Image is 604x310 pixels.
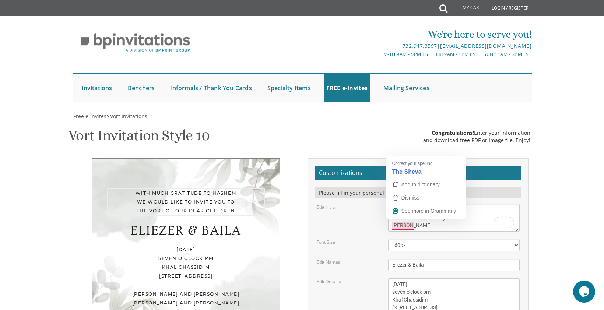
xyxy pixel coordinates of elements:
[266,74,313,102] a: Specialty Items
[107,290,265,307] div: [PERSON_NAME] and [PERSON_NAME] [PERSON_NAME] and [PERSON_NAME]
[403,42,437,49] a: 732.947.3597
[73,113,106,120] span: Free e-Invites
[107,224,265,237] div: Eliezer & Baila
[423,129,530,137] div: Enter your information
[317,278,341,285] label: Edit Details:
[317,204,336,210] label: Edit Intro:
[324,74,370,102] a: FREE e-Invites
[440,42,531,49] a: [EMAIL_ADDRESS][DOMAIN_NAME]
[73,27,199,58] img: BP Invitation Loft
[226,42,531,50] div: |
[109,113,147,120] a: Vort Invitations
[317,259,341,265] label: Edit Names:
[382,74,431,102] a: Mailing Services
[388,259,520,271] textarea: Eliezer & Baila
[68,127,209,149] h1: Vort Invitation Style 10
[110,113,147,120] span: Vort Invitations
[168,74,253,102] a: Informals / Thank You Cards
[315,187,521,198] div: Please fill in your personal information.
[432,129,474,136] span: Congratulations!
[226,27,531,42] div: We're here to serve you!
[226,50,531,58] div: M-Th 9am - 5pm EST | Fri 9am - 1pm EST | Sun 11am - 3pm EST
[423,137,530,144] div: and download free PDF or Image file. Enjoy!
[126,74,157,102] a: Benchers
[317,239,335,245] label: Font Size
[80,74,114,102] a: Invitations
[107,245,265,281] div: [DATE] seven o’clock pm Khal Chassidim [STREET_ADDRESS]
[73,113,106,120] a: Free e-Invites
[573,281,597,303] iframe: chat widget
[315,166,521,180] h2: Customizations
[107,188,265,216] div: With much gratitude to Hashem We would like to invite you to The vort of our dear children
[447,1,487,15] a: My Cart
[106,113,147,120] span: >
